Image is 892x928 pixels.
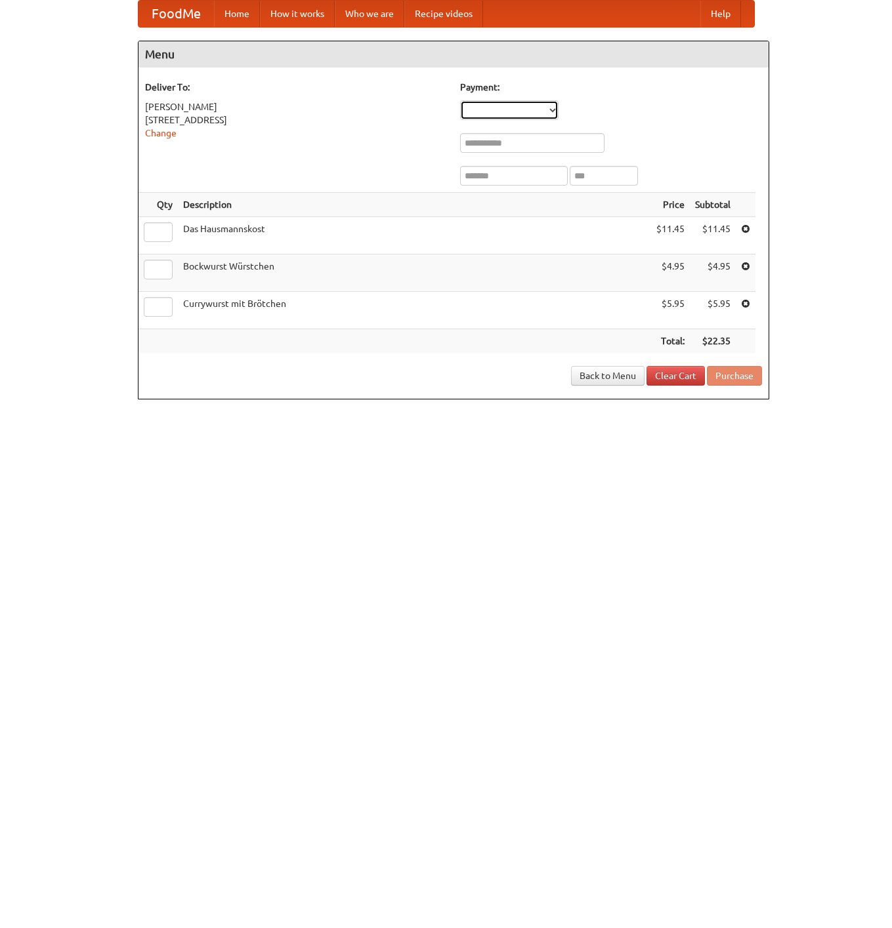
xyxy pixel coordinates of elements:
[145,113,447,127] div: [STREET_ADDRESS]
[138,193,178,217] th: Qty
[178,193,651,217] th: Description
[571,366,645,386] a: Back to Menu
[700,1,741,27] a: Help
[690,292,736,329] td: $5.95
[690,254,736,292] td: $4.95
[651,292,690,329] td: $5.95
[178,292,651,329] td: Currywurst mit Brötchen
[651,217,690,254] td: $11.45
[651,254,690,292] td: $4.95
[145,81,447,94] h5: Deliver To:
[404,1,483,27] a: Recipe videos
[651,193,690,217] th: Price
[260,1,335,27] a: How it works
[138,41,769,68] h4: Menu
[178,217,651,254] td: Das Hausmannskost
[651,329,690,353] th: Total:
[647,366,705,386] a: Clear Cart
[335,1,404,27] a: Who we are
[145,100,447,113] div: [PERSON_NAME]
[690,329,736,353] th: $22.35
[178,254,651,292] td: Bockwurst Würstchen
[145,128,177,138] a: Change
[460,81,762,94] h5: Payment:
[707,366,762,386] button: Purchase
[690,193,736,217] th: Subtotal
[214,1,260,27] a: Home
[690,217,736,254] td: $11.45
[138,1,214,27] a: FoodMe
